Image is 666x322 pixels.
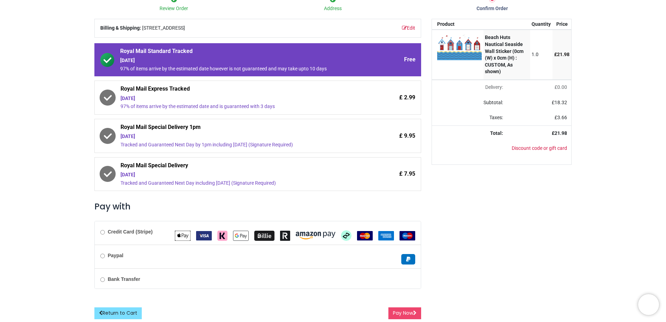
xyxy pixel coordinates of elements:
[432,95,507,110] td: Subtotal:
[378,232,394,238] span: American Express
[404,56,416,63] span: Free
[512,145,567,151] a: Discount code or gift card
[121,141,356,148] div: Tracked and Guaranteed Next Day by 1pm including [DATE] (Signature Required)
[120,57,356,64] div: [DATE]
[254,231,274,241] img: Billie
[217,232,227,238] span: Klarna
[280,232,290,238] span: Revolut Pay
[555,115,567,120] span: £
[554,52,570,57] span: £
[100,254,105,258] input: Paypal
[400,231,415,240] img: Maestro
[121,133,356,140] div: [DATE]
[341,230,351,241] img: Afterpay Clearpay
[399,132,415,140] span: £ 9.95
[399,170,415,178] span: £ 7.95
[432,19,483,30] th: Product
[280,231,290,241] img: Revolut Pay
[120,66,356,72] div: 97% of items arrive by the estimated date however is not guaranteed and may take upto 10 days
[400,232,415,238] span: Maestro
[175,232,191,238] span: Apple Pay
[254,232,274,238] span: Billie
[233,231,249,241] img: Google Pay
[357,232,373,238] span: MasterCard
[399,94,415,101] span: £ 2.99
[142,25,185,32] span: [STREET_ADDRESS]
[100,230,105,235] input: Credit Card (Stripe)
[401,254,415,264] img: Paypal
[532,51,551,58] div: 1.0
[555,100,567,105] span: 18.32
[432,110,507,125] td: Taxes:
[432,80,507,95] td: Delivery will be updated after choosing a new delivery method
[100,25,141,31] b: Billing & Shipping:
[557,115,567,120] span: 3.66
[401,256,415,262] span: Paypal
[94,201,421,213] h3: Pay with
[555,130,567,136] span: 21.98
[233,232,249,238] span: Google Pay
[121,95,356,102] div: [DATE]
[341,232,351,238] span: Afterpay Clearpay
[378,231,394,240] img: American Express
[357,231,373,240] img: MasterCard
[121,123,356,133] span: Royal Mail Special Delivery 1pm
[530,19,553,30] th: Quantity
[490,130,503,136] strong: Total:
[485,34,524,74] strong: Beach Huts Nautical Seaside Wall Sticker (0cm (W) x 0cm (H) : CUSTOM, As shown)
[196,232,212,238] span: VISA
[121,171,356,178] div: [DATE]
[557,84,567,90] span: 0.00
[552,19,571,30] th: Price
[296,232,335,239] img: Amazon Pay
[94,5,254,12] div: Review Order
[296,232,335,238] span: Amazon Pay
[552,100,567,105] span: £
[437,34,482,60] img: 9GF0NiAAAABklEQVQDANfnxIDjYr0BAAAAAElFTkSuQmCC
[121,162,356,171] span: Royal Mail Special Delivery
[196,231,212,240] img: VISA
[121,85,356,95] span: Royal Mail Express Tracked
[100,277,105,282] input: Bank Transfer
[121,180,356,187] div: Tracked and Guaranteed Next Day including [DATE] (Signature Required)
[108,276,140,282] b: Bank Transfer
[412,5,572,12] div: Confirm Order
[555,84,567,90] span: £
[121,103,356,110] div: 97% of items arrive by the estimated date and is guaranteed with 3 days
[254,5,413,12] div: Address
[402,25,415,32] a: Edit
[94,307,142,319] a: Return to Cart
[120,47,356,57] span: Royal Mail Standard Tracked
[638,294,659,315] iframe: Brevo live chat
[557,52,570,57] span: 21.98
[552,130,567,136] strong: £
[108,253,123,258] b: Paypal
[217,231,227,241] img: Klarna
[175,231,191,241] img: Apple Pay
[388,307,421,319] button: Pay Now
[108,229,153,235] b: Credit Card (Stripe)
